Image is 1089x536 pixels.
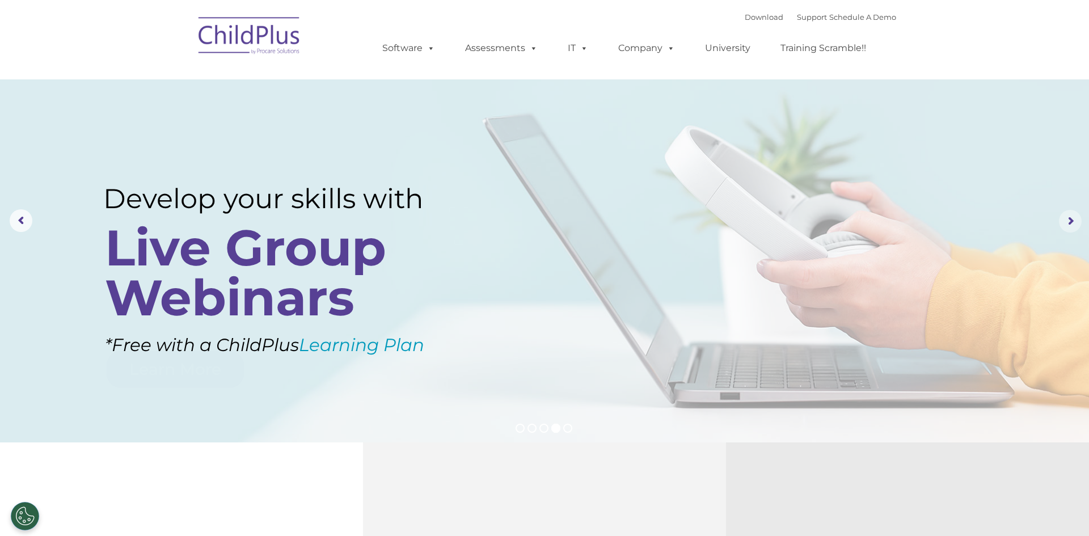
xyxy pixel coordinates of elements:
font: | [745,12,896,22]
span: Phone number [158,121,206,130]
img: ChildPlus by Procare Solutions [193,9,306,66]
a: University [694,37,762,60]
a: Training Scramble!! [769,37,877,60]
a: Company [607,37,686,60]
a: Schedule A Demo [829,12,896,22]
a: Support [797,12,827,22]
a: Assessments [454,37,549,60]
rs-layer: Live Group Webinars [105,223,459,323]
a: Learning Plan [299,334,424,356]
a: Download [745,12,783,22]
span: Last name [158,75,192,83]
button: Cookies Settings [11,502,39,530]
a: Software [371,37,446,60]
a: Learn More [107,351,244,388]
rs-layer: *Free with a ChildPlus [105,329,489,361]
rs-layer: Develop your skills with [103,183,463,215]
a: IT [556,37,600,60]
